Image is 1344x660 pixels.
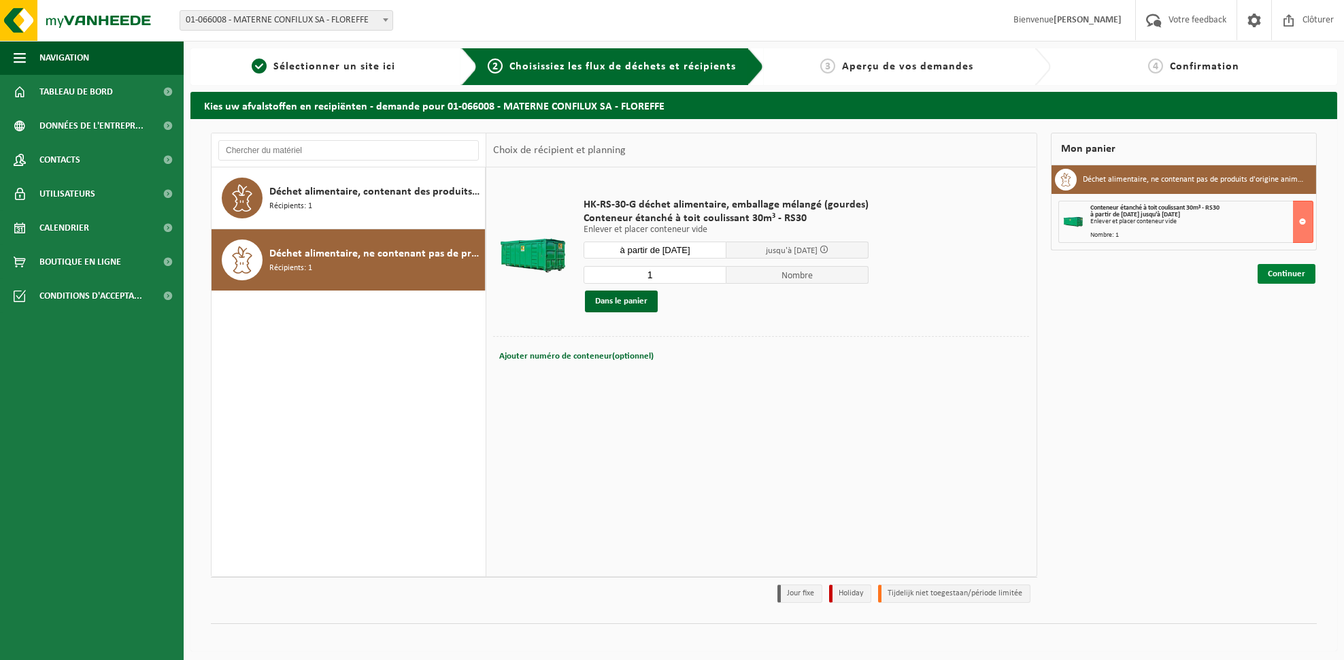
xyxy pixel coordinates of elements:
a: 1Sélectionner un site ici [197,59,450,75]
span: Récipients: 1 [269,262,312,275]
a: Continuer [1258,264,1315,284]
span: Contacts [39,143,80,177]
button: Déchet alimentaire, ne contenant pas de produits d'origine animale, emballage mélangé (excepté ve... [212,229,486,291]
span: Déchet alimentaire, ne contenant pas de produits d'origine animale, emballage mélangé (excepté ve... [269,246,482,262]
span: 01-066008 - MATERNE CONFILUX SA - FLOREFFE [180,10,393,31]
span: Calendrier [39,211,89,245]
div: Mon panier [1051,133,1317,165]
span: Récipients: 1 [269,200,312,213]
span: 1 [252,59,267,73]
span: Aperçu de vos demandes [842,61,973,72]
span: 2 [488,59,503,73]
button: Ajouter numéro de conteneur(optionnel) [498,347,655,366]
span: Utilisateurs [39,177,95,211]
strong: à partir de [DATE] jusqu'à [DATE] [1091,211,1181,218]
span: jusqu'à [DATE] [766,246,818,255]
h2: Kies uw afvalstoffen en recipiënten - demande pour 01-066008 - MATERNE CONFILUX SA - FLOREFFE [190,92,1337,118]
span: Déchet alimentaire, contenant des produits d'origine animale, emballage mélangé (sans verre), cat 3 [269,184,482,200]
div: Nombre: 1 [1091,232,1313,239]
li: Holiday [829,584,871,603]
span: Conteneur étanché à toit coulissant 30m³ - RS30 [1091,204,1220,212]
span: 01-066008 - MATERNE CONFILUX SA - FLOREFFE [180,11,392,30]
span: Conditions d'accepta... [39,279,142,313]
span: 3 [820,59,835,73]
p: Enlever et placer conteneur vide [584,225,869,235]
strong: [PERSON_NAME] [1054,15,1122,25]
span: Données de l'entrepr... [39,109,144,143]
input: Sélectionnez date [584,242,726,259]
h3: Déchet alimentaire, ne contenant pas de produits d'origine animale, emballage mélangé (excepté ve... [1083,169,1307,191]
span: Confirmation [1170,61,1239,72]
span: HK-RS-30-G déchet alimentaire, emballage mélangé (gourdes) [584,198,869,212]
span: Conteneur étanché à toit coulissant 30m³ - RS30 [584,212,869,225]
div: Choix de récipient et planning [486,133,633,167]
li: Jour fixe [777,584,822,603]
span: 4 [1148,59,1163,73]
span: Navigation [39,41,89,75]
span: Sélectionner un site ici [273,61,395,72]
span: Boutique en ligne [39,245,121,279]
input: Chercher du matériel [218,140,479,161]
button: Déchet alimentaire, contenant des produits d'origine animale, emballage mélangé (sans verre), cat... [212,167,486,229]
div: Enlever et placer conteneur vide [1091,218,1313,225]
li: Tijdelijk niet toegestaan/période limitée [878,584,1030,603]
button: Dans le panier [585,291,658,312]
span: Tableau de bord [39,75,113,109]
span: Choisissiez les flux de déchets et récipients [509,61,736,72]
span: Ajouter numéro de conteneur(optionnel) [499,352,654,361]
span: Nombre [726,266,869,284]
